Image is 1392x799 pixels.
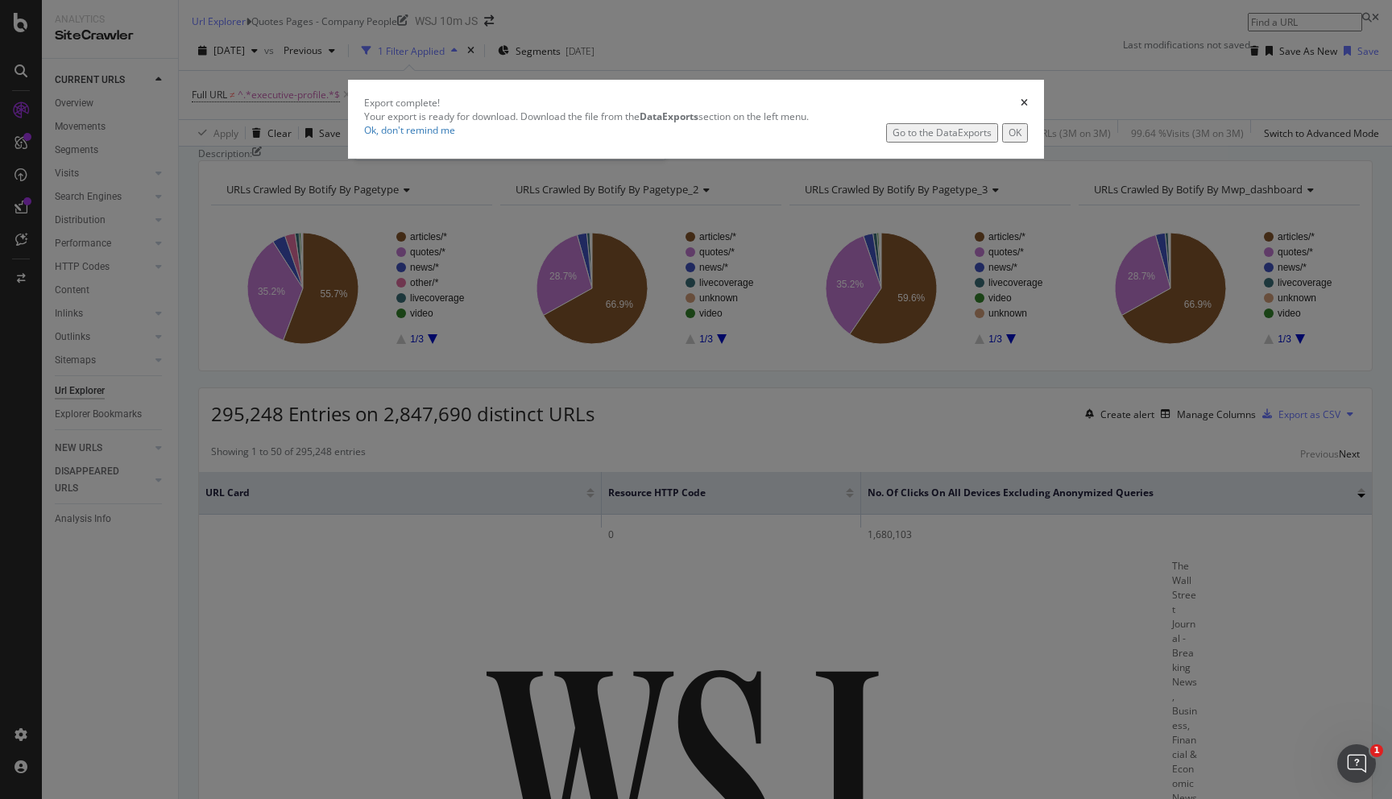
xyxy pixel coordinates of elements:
[364,123,455,137] a: Ok, don't remind me
[886,123,998,142] button: Go to the DataExports
[1002,123,1028,142] button: OK
[1009,126,1021,139] div: OK
[364,110,1028,123] div: Your export is ready for download. Download the file from the
[1337,744,1376,783] iframe: Intercom live chat
[1021,96,1028,110] div: times
[893,126,992,139] div: Go to the DataExports
[1370,744,1383,757] span: 1
[640,110,809,123] span: section on the left menu.
[364,96,440,110] div: Export complete!
[348,80,1044,158] div: modal
[640,110,698,123] strong: DataExports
